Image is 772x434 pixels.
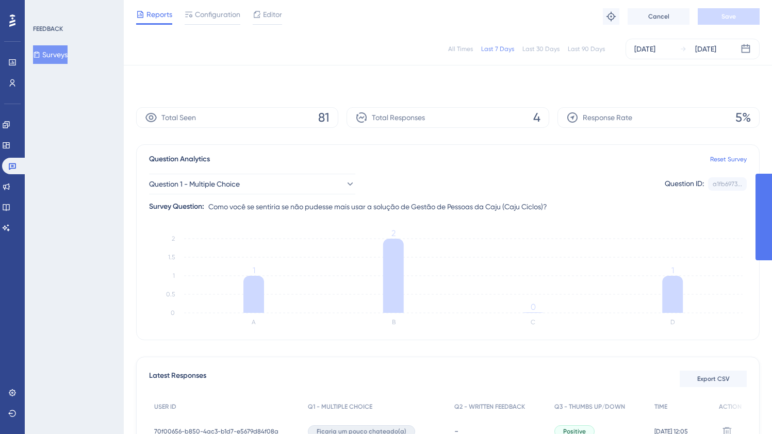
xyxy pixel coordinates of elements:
span: Q2 - WRITTEN FEEDBACK [454,403,525,411]
tspan: 1 [671,265,674,275]
span: 5% [735,109,751,126]
tspan: 0 [171,309,175,316]
button: Question 1 - Multiple Choice [149,174,355,194]
tspan: 0 [531,302,536,312]
tspan: 1 [253,265,255,275]
span: Q3 - THUMBS UP/DOWN [554,403,625,411]
span: 81 [318,109,330,126]
text: B [392,319,396,326]
span: Reports [146,8,172,21]
span: USER ID [154,403,176,411]
tspan: 1.5 [168,254,175,261]
tspan: 2 [172,235,175,242]
button: Surveys [33,45,68,64]
span: Export CSV [697,375,730,383]
span: Question 1 - Multiple Choice [149,178,240,190]
span: Save [721,12,736,21]
a: Reset Survey [710,155,747,163]
span: Cancel [648,12,669,21]
tspan: 0.5 [166,291,175,298]
span: TIME [654,403,667,411]
iframe: UserGuiding AI Assistant Launcher [729,393,760,424]
span: Question Analytics [149,153,210,165]
span: Total Seen [161,111,196,124]
button: Cancel [628,8,689,25]
div: Survey Question: [149,201,204,213]
span: Configuration [195,8,240,21]
span: Latest Responses [149,370,206,388]
div: [DATE] [695,43,716,55]
span: Response Rate [583,111,632,124]
div: [DATE] [634,43,655,55]
div: Last 30 Days [522,45,560,53]
text: D [670,319,675,326]
div: Last 7 Days [481,45,514,53]
div: Question ID: [665,177,704,191]
tspan: 1 [173,272,175,279]
span: 4 [533,109,540,126]
button: Save [698,8,760,25]
div: a1fb6973... [713,180,742,188]
span: Q1 - MULTIPLE CHOICE [308,403,372,411]
div: All Times [448,45,473,53]
span: Editor [263,8,282,21]
div: FEEDBACK [33,25,63,33]
button: Export CSV [680,371,747,387]
tspan: 2 [391,228,396,238]
div: Last 90 Days [568,45,605,53]
span: Total Responses [372,111,425,124]
text: A [252,319,256,326]
text: C [531,319,535,326]
span: Como você se sentiria se não pudesse mais usar a solução de Gestão de Pessoas da Caju (Caju Ciclos)? [208,201,547,213]
span: ACTION [719,403,742,411]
